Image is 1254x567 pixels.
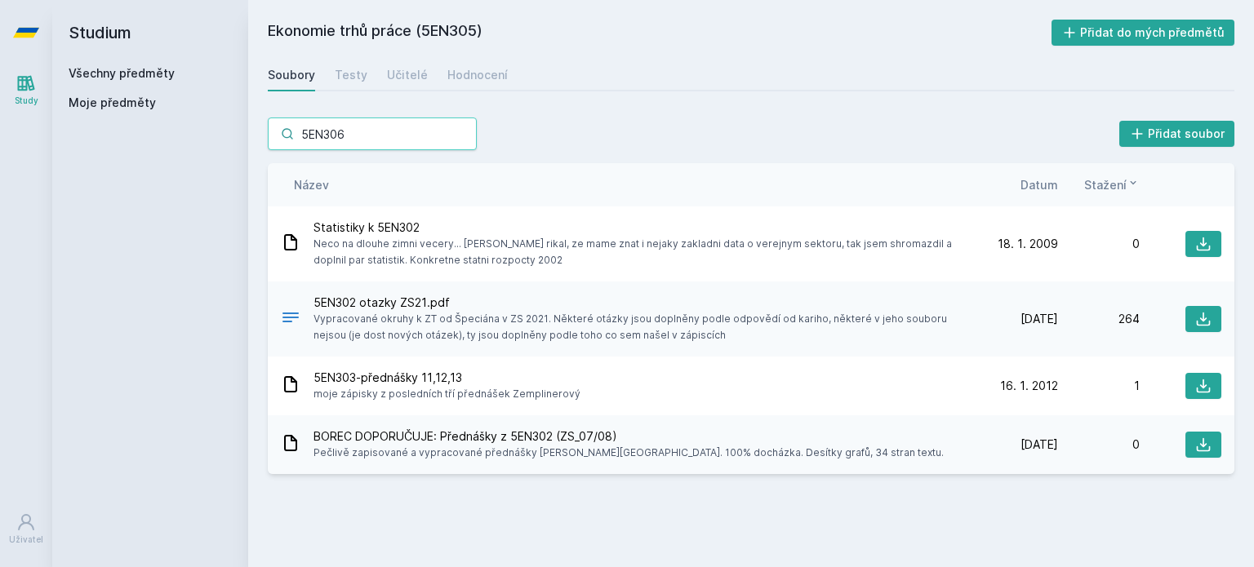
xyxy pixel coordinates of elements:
div: Uživatel [9,534,43,546]
a: Učitelé [387,59,428,91]
span: [DATE] [1021,436,1058,453]
div: PDF [281,308,300,331]
button: Přidat soubor [1119,121,1235,147]
button: Datum [1021,176,1058,193]
span: Statistiky k 5EN302 [313,219,970,236]
a: Uživatel [3,504,49,554]
span: Vypracované okruhy k ZT od Špeciána v ZS 2021. Některé otázky jsou doplněny podle odpovědí od kar... [313,311,970,343]
div: 264 [1058,311,1140,327]
div: Study [15,95,38,107]
a: Soubory [268,59,315,91]
span: 5EN303-přednášky 11,12,13 [313,370,580,386]
div: Hodnocení [447,67,508,83]
span: Moje předměty [69,95,156,111]
div: Testy [335,67,367,83]
button: Přidat do mých předmětů [1052,20,1235,46]
div: Učitelé [387,67,428,83]
h2: Ekonomie trhů práce (5EN305) [268,20,1052,46]
input: Hledej soubor [268,117,477,150]
span: Neco na dlouhe zimni vecery... [PERSON_NAME] rikal, ze mame znat i nejaky zakladni data o verejny... [313,236,970,268]
span: 18. 1. 2009 [998,236,1058,252]
div: 1 [1058,378,1140,394]
span: Pečlivě zapisované a vypracované přednášky [PERSON_NAME][GEOGRAPHIC_DATA]. 100% docházka. Desítky... [313,445,944,461]
div: Soubory [268,67,315,83]
span: 5EN302 otazky ZS21.pdf [313,295,970,311]
button: Stažení [1084,176,1140,193]
a: Study [3,65,49,115]
div: 0 [1058,236,1140,252]
a: Testy [335,59,367,91]
div: 0 [1058,436,1140,453]
span: BOREC DOPORUČUJE: Přednášky z 5EN302 (ZS_07/08) [313,428,944,445]
span: moje zápisky z posledních tří přednášek Zemplinerový [313,386,580,402]
span: [DATE] [1021,311,1058,327]
span: Stažení [1084,176,1127,193]
a: Hodnocení [447,59,508,91]
span: 16. 1. 2012 [1000,378,1058,394]
a: Všechny předměty [69,66,175,80]
button: Název [294,176,329,193]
